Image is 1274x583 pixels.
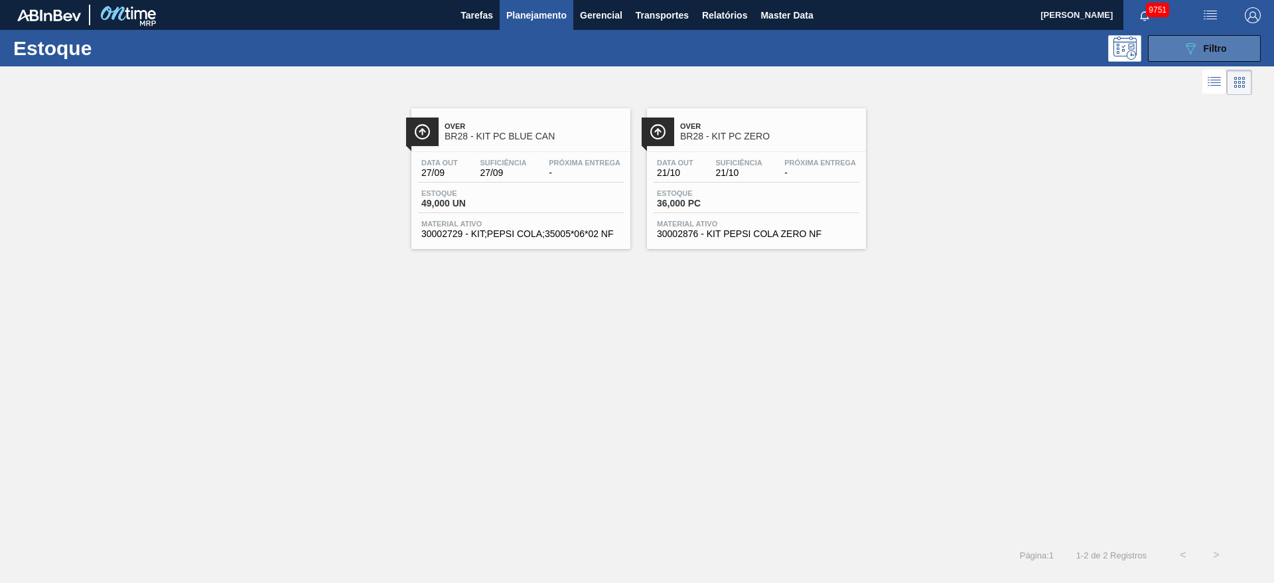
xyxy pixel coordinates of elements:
[1074,550,1147,560] span: 1 - 2 de 2 Registros
[17,9,81,21] img: TNhmsLtSVTkK8tSr43FrP2fwEKptu5GPRR3wAAAABJRU5ErkJggg==
[657,168,693,178] span: 21/10
[1108,35,1141,62] div: Pogramando: nenhum usuário selecionado
[784,168,856,178] span: -
[445,122,624,130] span: Over
[445,131,624,141] span: BR28 - KIT PC BLUE CAN
[657,229,856,239] span: 30002876 - KIT PEPSI COLA ZERO NF
[657,220,856,228] span: Material ativo
[421,220,620,228] span: Material ativo
[421,159,458,167] span: Data out
[657,159,693,167] span: Data out
[1123,6,1166,25] button: Notificações
[460,7,493,23] span: Tarefas
[1146,3,1169,17] span: 9751
[650,124,666,140] img: Ícone
[657,189,750,197] span: Estoque
[1202,7,1218,23] img: userActions
[1202,70,1227,95] div: Visão em Lista
[13,41,212,56] h1: Estoque
[760,7,813,23] span: Master Data
[421,199,514,208] span: 49,000 UN
[1227,70,1252,95] div: Visão em Cards
[1020,550,1054,560] span: Página : 1
[1200,539,1233,572] button: >
[1148,35,1261,62] button: Filtro
[1167,539,1200,572] button: <
[657,199,750,208] span: 36,000 PC
[636,7,689,23] span: Transportes
[506,7,567,23] span: Planejamento
[1204,43,1227,54] span: Filtro
[784,159,856,167] span: Próxima Entrega
[480,168,526,178] span: 27/09
[549,159,620,167] span: Próxima Entrega
[414,124,431,140] img: Ícone
[401,98,637,249] a: ÍconeOverBR28 - KIT PC BLUE CANData out27/09Suficiência27/09Próxima Entrega-Estoque49,000 UNMater...
[715,159,762,167] span: Suficiência
[421,229,620,239] span: 30002729 - KIT;PEPSI COLA;35005*06*02 NF
[637,98,873,249] a: ÍconeOverBR28 - KIT PC ZEROData out21/10Suficiência21/10Próxima Entrega-Estoque36,000 PCMaterial ...
[702,7,747,23] span: Relatórios
[421,168,458,178] span: 27/09
[1245,7,1261,23] img: Logout
[480,159,526,167] span: Suficiência
[715,168,762,178] span: 21/10
[421,189,514,197] span: Estoque
[680,131,859,141] span: BR28 - KIT PC ZERO
[580,7,622,23] span: Gerencial
[549,168,620,178] span: -
[680,122,859,130] span: Over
